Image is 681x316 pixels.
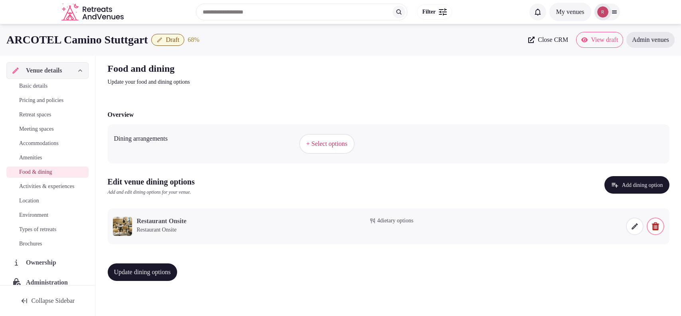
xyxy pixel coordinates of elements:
a: Close CRM [523,32,573,48]
span: Close CRM [538,36,568,44]
span: + Select options [306,139,347,148]
p: Update your food and dining options [108,78,376,86]
a: Basic details [6,80,89,92]
a: Retreat spaces [6,109,89,120]
span: Retreat spaces [19,111,51,119]
span: Accommodations [19,139,59,147]
h1: ARCOTEL Camino Stuttgart [6,32,148,47]
a: Food & dining [6,167,89,178]
a: Environment [6,210,89,221]
button: Filter [417,4,452,20]
a: Location [6,195,89,206]
button: Update dining options [108,263,177,281]
svg: Retreats and Venues company logo [61,3,125,21]
a: Pricing and policies [6,95,89,106]
a: Amenities [6,152,89,163]
img: Restaurant Onsite [113,217,132,236]
span: Collapse Sidebar [32,297,75,305]
span: Pricing and policies [19,96,63,104]
span: Filter [422,8,435,16]
h2: Edit venue dining options [108,176,195,187]
span: Venue details [26,66,62,75]
a: Accommodations [6,138,89,149]
span: Draft [166,36,180,44]
h3: Restaurant Onsite [137,217,187,226]
a: Activities & experiences [6,181,89,192]
a: Administration [6,274,89,291]
a: Admin venues [626,32,675,48]
span: Admin venues [632,36,669,44]
a: Brochures [6,238,89,249]
span: Activities & experiences [19,183,74,190]
h2: Food and dining [108,62,376,75]
span: Food & dining [19,168,52,176]
a: Ownership [6,254,89,271]
span: Meeting spaces [19,125,54,133]
span: Ownership [26,258,59,267]
button: 4dietary options [369,217,414,225]
a: Meeting spaces [6,124,89,135]
span: Amenities [19,154,42,162]
p: Restaurant Onsite [137,226,187,234]
span: Environment [19,211,48,219]
button: 68% [188,35,199,45]
a: Types of retreats [6,224,89,235]
button: My venues [549,3,591,21]
a: My venues [549,8,591,15]
span: Location [19,197,39,205]
button: + Select options [299,134,355,154]
button: Draft [151,34,185,46]
span: Basic details [19,82,47,90]
button: Collapse Sidebar [6,292,89,310]
h2: Overview [108,110,134,120]
span: Update dining options [114,268,171,276]
p: 4 dietary options [369,217,414,225]
div: 68 % [188,35,199,45]
span: Brochures [19,240,42,248]
button: Add dining option [604,176,669,194]
p: Add and edit dining options for your venue. [108,189,195,196]
a: View draft [576,32,623,48]
span: View draft [591,36,618,44]
label: Dining arrangements [114,135,293,142]
span: Administration [26,278,71,287]
img: robiejavier [597,6,608,18]
span: Types of retreats [19,226,56,234]
a: Visit the homepage [61,3,125,21]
